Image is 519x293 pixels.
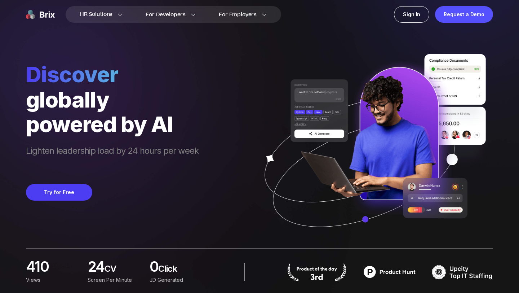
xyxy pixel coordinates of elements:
[432,263,493,281] img: TOP IT STAFFING
[26,145,199,170] span: Lighten leadership load by 24 hours per week
[26,260,49,272] span: 410
[105,263,141,277] span: CV
[26,276,79,284] div: Views
[219,11,257,18] span: For Employers
[146,11,186,18] span: For Developers
[150,276,203,284] div: JD Generated
[80,9,112,20] span: HR Solutions
[88,260,105,275] span: 24
[286,263,347,281] img: product hunt badge
[26,184,92,201] button: Try for Free
[435,6,493,23] a: Request a Demo
[88,276,141,284] div: screen per minute
[26,87,199,112] div: globally
[158,263,203,277] span: Click
[150,260,158,275] span: 0
[26,112,199,136] div: powered by AI
[394,6,429,23] a: Sign In
[359,263,420,281] img: product hunt badge
[26,61,199,87] span: Discover
[252,54,493,248] img: ai generate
